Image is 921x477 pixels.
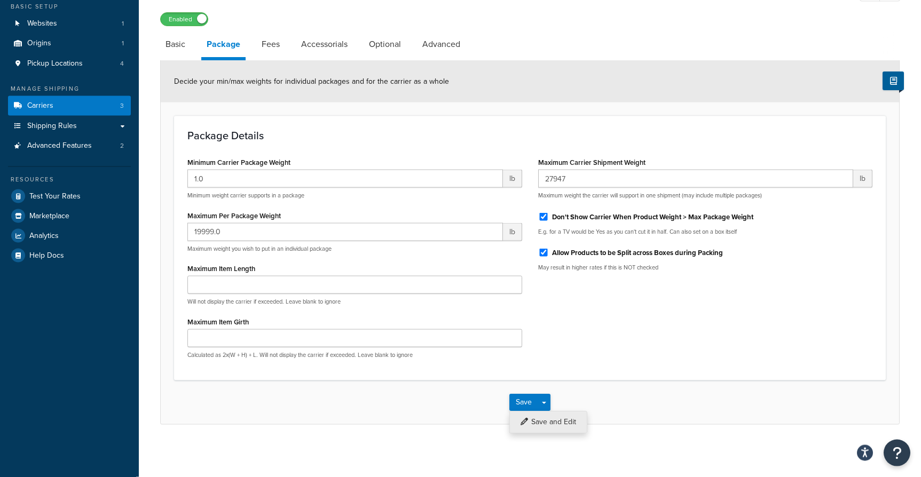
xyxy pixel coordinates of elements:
[8,84,131,93] div: Manage Shipping
[853,170,872,188] span: lb
[509,411,587,433] button: Save and Edit
[27,59,83,68] span: Pickup Locations
[8,116,131,136] a: Shipping Rules
[8,206,131,226] a: Marketplace
[160,31,191,57] a: Basic
[187,130,872,141] h3: Package Details
[29,232,59,241] span: Analytics
[27,101,53,110] span: Carriers
[29,192,81,201] span: Test Your Rates
[884,440,910,466] button: Open Resource Center
[8,96,131,116] a: Carriers3
[27,39,51,48] span: Origins
[538,192,873,200] p: Maximum weight the carrier will support in one shipment (may include multiple packages)
[8,246,131,265] a: Help Docs
[161,13,208,26] label: Enabled
[552,248,723,258] label: Allow Products to be Split across Boxes during Packing
[417,31,466,57] a: Advanced
[552,212,753,222] label: Don't Show Carrier When Product Weight > Max Package Weight
[187,192,522,200] p: Minimum weight carrier supports in a package
[187,158,290,166] label: Minimum Carrier Package Weight
[503,223,522,241] span: lb
[8,14,131,34] li: Websites
[538,158,646,166] label: Maximum Carrier Shipment Weight
[8,34,131,53] a: Origins1
[120,59,124,68] span: 4
[187,245,522,253] p: Maximum weight you wish to put in an individual package
[29,212,69,221] span: Marketplace
[187,298,522,306] p: Will not display the carrier if exceeded. Leave blank to ignore
[883,71,904,90] button: Show Help Docs
[120,141,124,150] span: 2
[8,226,131,245] a: Analytics
[201,31,246,60] a: Package
[8,136,131,156] a: Advanced Features2
[187,351,522,359] p: Calculated as 2x(W + H) + L. Will not display the carrier if exceeded. Leave blank to ignore
[27,122,77,131] span: Shipping Rules
[509,394,538,411] button: Save
[8,187,131,206] a: Test Your Rates
[364,31,406,57] a: Optional
[8,136,131,156] li: Advanced Features
[27,19,57,28] span: Websites
[122,19,124,28] span: 1
[8,14,131,34] a: Websites1
[256,31,285,57] a: Fees
[8,34,131,53] li: Origins
[120,101,124,110] span: 3
[296,31,353,57] a: Accessorials
[187,265,255,273] label: Maximum Item Length
[8,175,131,184] div: Resources
[8,54,131,74] li: Pickup Locations
[8,54,131,74] a: Pickup Locations4
[187,318,249,326] label: Maximum Item Girth
[8,2,131,11] div: Basic Setup
[174,76,449,87] span: Decide your min/max weights for individual packages and for the carrier as a whole
[8,96,131,116] li: Carriers
[538,228,873,236] p: E.g. for a TV would be Yes as you can't cut it in half. Can also set on a box itself
[503,170,522,188] span: lb
[187,212,281,220] label: Maximum Per Package Weight
[29,251,64,260] span: Help Docs
[27,141,92,150] span: Advanced Features
[122,39,124,48] span: 1
[538,264,873,272] p: May result in higher rates if this is NOT checked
